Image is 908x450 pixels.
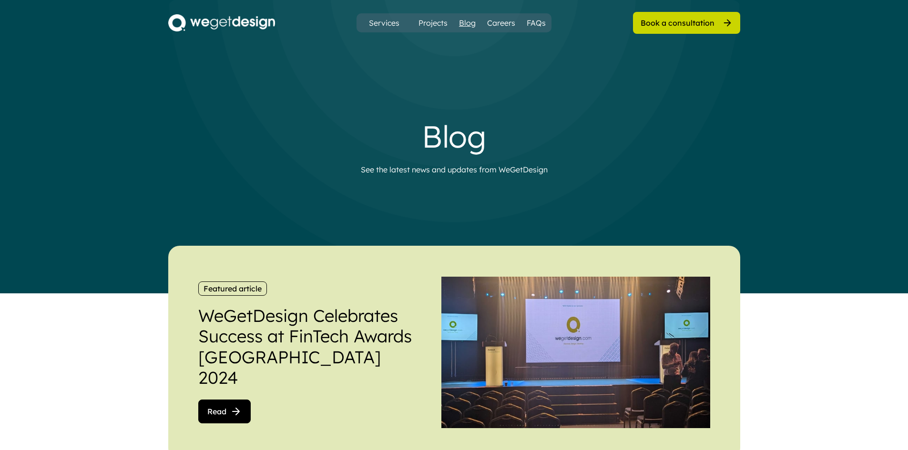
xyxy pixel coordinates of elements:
[198,400,251,423] button: Read
[527,17,546,29] a: FAQs
[441,263,710,442] img: 1725884614300.jpg
[207,408,226,415] span: Read
[365,19,403,27] div: Services
[198,281,267,296] button: Featured article
[264,118,645,155] div: Blog
[198,305,422,388] div: WeGetDesign Celebrates Success at FinTech Awards [GEOGRAPHIC_DATA] 2024
[459,17,476,29] a: Blog
[168,14,275,31] img: 4b569577-11d7-4442-95fc-ebbb524e5eb8.png
[641,18,714,28] div: Book a consultation
[361,164,548,175] div: See the latest news and updates from WeGetDesign
[487,17,515,29] a: Careers
[418,17,448,29] a: Projects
